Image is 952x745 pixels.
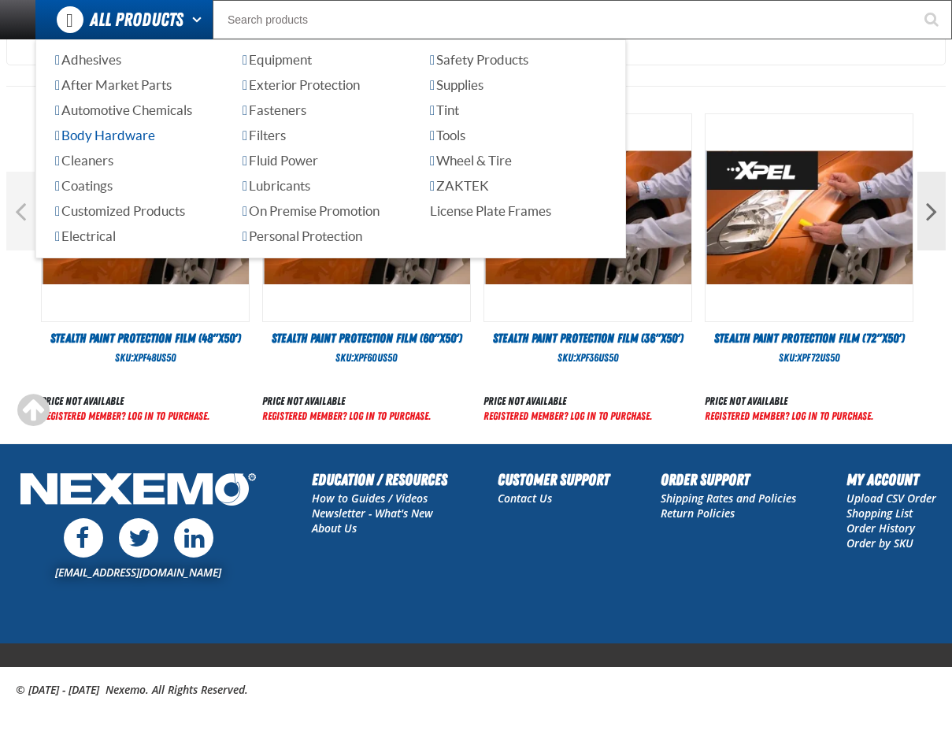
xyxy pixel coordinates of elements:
a: Upload CSV Order [846,491,936,506]
span: Electrical [55,228,116,243]
span: XPF72US50 [797,351,840,364]
a: Newsletter - What's New [312,506,433,521]
h2: My Account [846,468,936,491]
h2: Customer Support [498,468,609,491]
: View Details of the Stealth Paint Protection Film (72"x50') [706,114,913,321]
span: Customized Products [55,203,185,218]
span: Personal Protection [243,228,362,243]
span: License Plate Frames [430,203,551,218]
a: Contact Us [498,491,552,506]
a: Shipping Rates and Policies [661,491,796,506]
span: On Premise Promotion [243,203,380,218]
span: Safety Products [430,52,528,67]
span: Stealth Paint Protection Film (36"x50') [493,331,683,346]
span: Adhesives [55,52,121,67]
button: Previous [6,172,35,250]
span: Tools [430,128,465,143]
span: Stealth Paint Protection Film (72"x50') [714,331,905,346]
a: Registered Member? Log In to purchase. [41,410,209,422]
span: Exterior Protection [243,77,360,92]
span: All Products [90,6,183,34]
a: Stealth Paint Protection Film (72"x50') [705,330,913,347]
span: Filters [243,128,286,143]
span: Cleaners [55,153,113,168]
div: SKU: [483,350,692,365]
a: How to Guides / Videos [312,491,428,506]
span: Automotive Chemicals [55,102,192,117]
a: Stealth Paint Protection Film (36"x50') [483,330,692,347]
img: Stealth Paint Protection Film (72"x50') [706,114,913,321]
h2: Education / Resources [312,468,447,491]
a: Return Policies [661,506,735,521]
a: Order by SKU [846,536,913,550]
span: Body Hardware [55,128,155,143]
a: Registered Member? Log In to purchase. [705,410,873,422]
div: Price not available [41,394,209,409]
span: XPF60US50 [354,351,398,364]
span: Supplies [430,77,483,92]
a: [EMAIL_ADDRESS][DOMAIN_NAME] [55,565,221,580]
span: Equipment [243,52,312,67]
span: Fluid Power [243,153,318,168]
div: Scroll to the top [16,393,50,428]
div: SKU: [262,350,471,365]
span: Coatings [55,178,113,193]
span: XPF48US50 [133,351,176,364]
span: Stealth Paint Protection Film (48"x50') [50,331,241,346]
a: About Us [312,521,357,536]
a: Registered Member? Log In to purchase. [483,410,652,422]
div: Price not available [262,394,431,409]
div: Price not available [483,394,652,409]
h2: Order Support [661,468,796,491]
span: Stealth Paint Protection Film (60"x50') [272,331,462,346]
a: Shopping List [846,506,913,521]
a: Order History [846,521,915,536]
a: Stealth Paint Protection Film (48"x50') [41,330,250,347]
div: SKU: [705,350,913,365]
button: Next [917,172,946,250]
div: SKU: [41,350,250,365]
div: Price not available [705,394,873,409]
span: After Market Parts [55,77,172,92]
span: ZAKTEK [430,178,489,193]
span: XPF36US50 [576,351,619,364]
span: Lubricants [243,178,310,193]
img: Nexemo Logo [16,468,261,514]
span: Fasteners [243,102,306,117]
span: Tint [430,102,459,117]
a: Registered Member? Log In to purchase. [262,410,431,422]
span: Wheel & Tire [430,153,512,168]
a: Stealth Paint Protection Film (60"x50') [262,330,471,347]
